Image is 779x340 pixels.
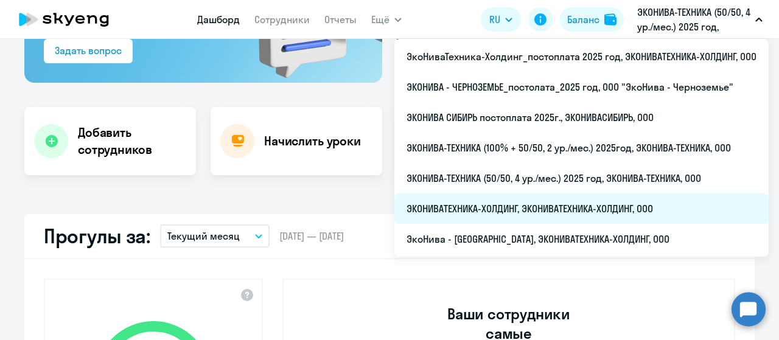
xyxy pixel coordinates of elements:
a: Отчеты [324,13,357,26]
span: Ещё [371,12,389,27]
button: ЭКОНИВА-ТЕХНИКА (50/50, 4 ур./мес.) 2025 год, ЭКОНИВА-ТЕХНИКА, ООО [631,5,769,34]
p: ЭКОНИВА-ТЕХНИКА (50/50, 4 ур./мес.) 2025 год, ЭКОНИВА-ТЕХНИКА, ООО [637,5,750,34]
button: Текущий месяц [160,224,270,248]
a: Сотрудники [254,13,310,26]
a: Дашборд [197,13,240,26]
h4: Добавить сотрудников [78,124,186,158]
h4: Начислить уроки [264,133,361,150]
h2: Прогулы за: [44,224,150,248]
img: balance [604,13,617,26]
span: [DATE] — [DATE] [279,229,344,243]
button: RU [481,7,521,32]
div: Задать вопрос [55,43,122,58]
span: RU [489,12,500,27]
ul: Ещё [394,39,769,257]
button: Ещё [371,7,402,32]
p: Текущий месяц [167,229,240,243]
div: Баланс [567,12,599,27]
button: Задать вопрос [44,39,133,63]
button: Балансbalance [560,7,624,32]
